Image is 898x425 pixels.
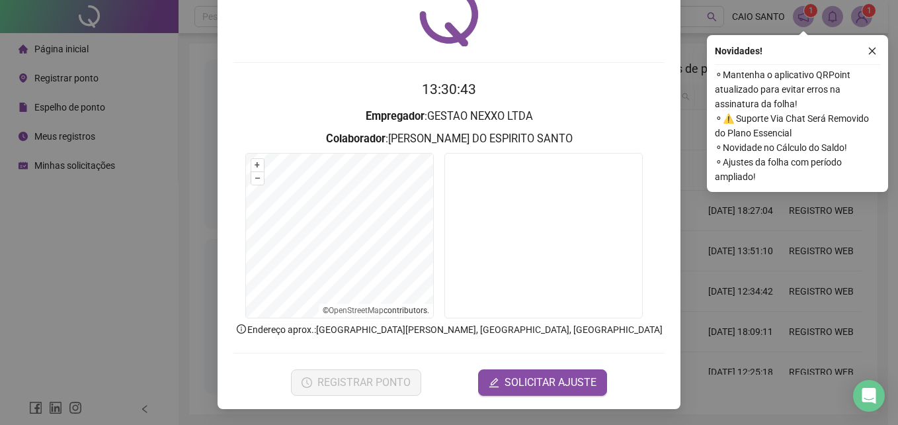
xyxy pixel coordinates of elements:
p: Endereço aprox. : [GEOGRAPHIC_DATA][PERSON_NAME], [GEOGRAPHIC_DATA], [GEOGRAPHIC_DATA] [233,322,665,337]
span: ⚬ Ajustes da folha com período ampliado! [715,155,880,184]
span: Novidades ! [715,44,762,58]
span: edit [489,377,499,388]
button: editSOLICITAR AJUSTE [478,369,607,396]
strong: Colaborador [326,132,386,145]
h3: : GESTAO NEXXO LTDA [233,108,665,125]
span: ⚬ Novidade no Cálculo do Saldo! [715,140,880,155]
span: info-circle [235,323,247,335]
button: – [251,172,264,185]
span: close [868,46,877,56]
span: ⚬ ⚠️ Suporte Via Chat Será Removido do Plano Essencial [715,111,880,140]
time: 13:30:43 [422,81,476,97]
span: SOLICITAR AJUSTE [505,375,596,391]
button: REGISTRAR PONTO [291,369,421,396]
li: © contributors. [323,306,429,315]
strong: Empregador [366,110,425,122]
div: Open Intercom Messenger [853,380,885,412]
span: ⚬ Mantenha o aplicativo QRPoint atualizado para evitar erros na assinatura da folha! [715,68,880,111]
button: + [251,159,264,171]
a: OpenStreetMap [329,306,384,315]
h3: : [PERSON_NAME] DO ESPIRITO SANTO [233,130,665,148]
